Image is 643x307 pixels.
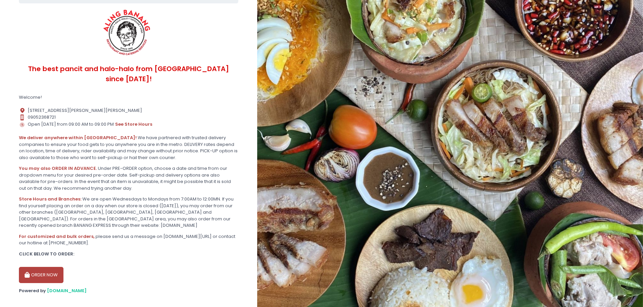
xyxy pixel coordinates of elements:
[19,267,63,283] button: ORDER NOW
[19,134,137,141] b: We deliver anywhere within [GEOGRAPHIC_DATA]!
[99,8,156,58] img: ALING BANANG
[19,165,238,191] div: Under PRE-ORDER option, choose a date and time from our dropdown menu for your desired pre-order ...
[115,121,153,128] button: see store hours
[19,251,238,257] div: CLICK BELOW TO ORDER:
[47,287,87,294] a: [DOMAIN_NAME]
[19,121,238,128] div: Open [DATE] from 09:00 AM to 09:00 PM
[19,196,238,229] div: We are open Wednesdays to Mondays from 7:00AM to 12:00MN. If you find yourself placing an order o...
[19,287,238,294] div: Powered by
[19,94,238,101] div: Welcome!
[19,107,238,114] div: [STREET_ADDRESS][PERSON_NAME][PERSON_NAME]
[19,165,97,172] b: You may also ORDER IN ADVANCE.
[19,233,238,246] div: please send us a message on [DOMAIN_NAME][URL] or contact our hotline at [PHONE_NUMBER].
[19,114,238,121] div: 09052368721
[19,134,238,161] div: We have partnered with trusted delivery companies to ensure your food gets to you anywhere you ar...
[19,196,81,202] b: Store Hours and Branches:
[19,233,95,240] b: For customized and bulk orders,
[19,58,238,90] div: The best pancit and halo-halo from [GEOGRAPHIC_DATA] since [DATE]!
